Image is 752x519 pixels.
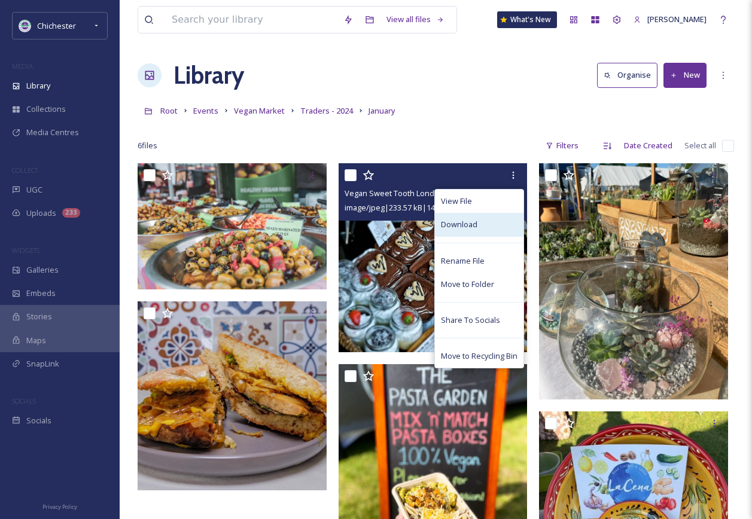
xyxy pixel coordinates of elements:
[138,301,327,490] img: plantuguese.jpg
[193,103,218,118] a: Events
[345,188,456,199] span: Vegan Sweet Tooth London.jpg
[684,140,716,151] span: Select all
[369,103,395,118] a: January
[173,57,244,93] a: Library
[497,11,557,28] a: What's New
[26,80,50,91] span: Library
[42,503,77,511] span: Privacy Policy
[647,14,707,25] span: [PERSON_NAME]
[234,103,285,118] a: Vegan Market
[663,63,707,87] button: New
[26,184,42,196] span: UGC
[37,20,76,31] span: Chichester
[12,166,38,175] span: COLLECT
[380,8,450,31] a: View all files
[26,127,79,138] span: Media Centres
[300,103,353,118] a: Traders - 2024
[138,140,157,151] span: 6 file s
[369,105,395,116] span: January
[12,62,33,71] span: MEDIA
[26,264,59,276] span: Galleries
[540,134,584,157] div: Filters
[539,163,728,399] img: The Seaside Jungle.jpg
[345,202,464,213] span: image/jpeg | 233.57 kB | 1440 x 1440
[234,105,285,116] span: Vegan Market
[441,255,485,267] span: Rename File
[166,7,337,33] input: Search your library
[138,163,327,289] img: MKS-Food-Distribution.jpeg
[26,311,52,322] span: Stories
[597,63,663,87] a: Organise
[42,499,77,513] a: Privacy Policy
[12,246,39,255] span: WIDGETS
[12,396,36,405] span: SOCIALS
[300,105,353,116] span: Traders - 2024
[339,163,528,352] img: Vegan Sweet Tooth London.jpg
[618,134,678,157] div: Date Created
[160,103,178,118] a: Root
[26,358,59,370] span: SnapLink
[441,315,500,326] span: Share To Socials
[26,207,56,219] span: Uploads
[26,415,51,426] span: Socials
[19,20,31,32] img: Logo_of_Chichester_District_Council.png
[62,208,80,218] div: 233
[441,279,494,290] span: Move to Folder
[441,350,517,362] span: Move to Recycling Bin
[193,105,218,116] span: Events
[160,105,178,116] span: Root
[26,288,56,299] span: Embeds
[441,196,472,207] span: View File
[26,103,66,115] span: Collections
[441,219,477,230] span: Download
[628,8,713,31] a: [PERSON_NAME]
[26,335,46,346] span: Maps
[597,63,657,87] button: Organise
